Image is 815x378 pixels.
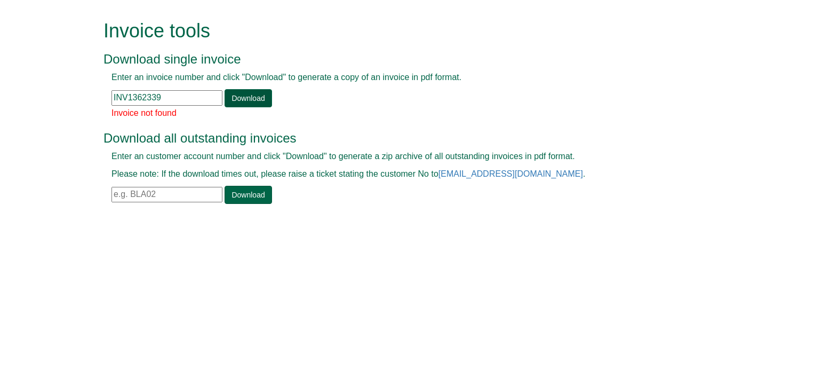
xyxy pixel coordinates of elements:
[103,131,688,145] h3: Download all outstanding invoices
[103,20,688,42] h1: Invoice tools
[111,72,680,84] p: Enter an invoice number and click "Download" to generate a copy of an invoice in pdf format.
[111,187,222,202] input: e.g. BLA02
[111,168,680,180] p: Please note: If the download times out, please raise a ticket stating the customer No to .
[225,89,271,107] a: Download
[111,151,680,163] p: Enter an customer account number and click "Download" to generate a zip archive of all outstandin...
[111,108,177,117] span: Invoice not found
[111,90,222,106] input: e.g. INV1234
[103,52,688,66] h3: Download single invoice
[225,186,271,204] a: Download
[438,169,583,178] a: [EMAIL_ADDRESS][DOMAIN_NAME]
